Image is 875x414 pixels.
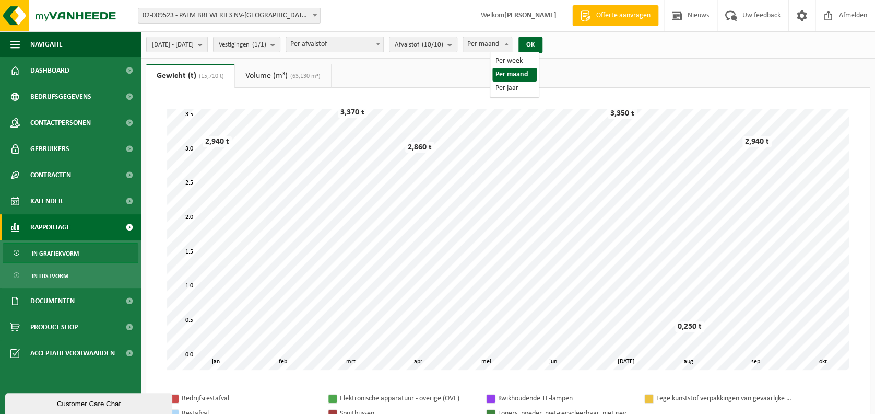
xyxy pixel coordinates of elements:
[30,136,69,162] span: Gebruikers
[338,107,367,118] div: 3,370 t
[30,314,78,340] span: Product Shop
[203,136,232,147] div: 2,940 t
[146,64,234,88] a: Gewicht (t)
[463,37,512,52] span: Per maand
[608,108,637,119] div: 3,350 t
[492,68,537,82] li: Per maand
[572,5,658,26] a: Offerte aanvragen
[594,10,653,21] span: Offerte aanvragen
[340,392,476,405] div: Elektronische apparatuur - overige (OVE)
[32,266,68,286] span: In lijstvorm
[389,37,457,52] button: Afvalstof(10/10)
[146,37,208,52] button: [DATE] - [DATE]
[30,110,91,136] span: Contactpersonen
[498,392,634,405] div: Kwikhoudende TL-lampen
[196,73,224,79] span: (15,710 t)
[30,57,69,84] span: Dashboard
[395,37,443,53] span: Afvalstof
[422,41,443,48] count: (10/10)
[3,266,138,285] a: In lijstvorm
[30,214,70,240] span: Rapportage
[30,31,63,57] span: Navigatie
[182,392,317,405] div: Bedrijfsrestafval
[235,64,331,88] a: Volume (m³)
[656,392,792,405] div: Lege kunststof verpakkingen van gevaarlijke stoffen
[492,82,537,95] li: Per jaar
[219,37,266,53] span: Vestigingen
[288,73,321,79] span: (63,130 m³)
[286,37,384,52] span: Per afvalstof
[152,37,194,53] span: [DATE] - [DATE]
[742,136,772,147] div: 2,940 t
[252,41,266,48] count: (1/1)
[30,288,75,314] span: Documenten
[675,321,704,332] div: 0,250 t
[32,244,79,263] span: In grafiekvorm
[138,8,321,24] span: 02-009523 - PALM BREWERIES NV-RODENBACH - ROESELARE
[213,37,280,52] button: Vestigingen(1/1)
[30,188,63,214] span: Kalender
[138,8,320,23] span: 02-009523 - PALM BREWERIES NV-RODENBACH - ROESELARE
[286,37,383,52] span: Per afvalstof
[30,162,71,188] span: Contracten
[30,340,115,366] span: Acceptatievoorwaarden
[518,37,542,53] button: OK
[504,11,557,19] strong: [PERSON_NAME]
[5,391,174,414] iframe: chat widget
[405,142,434,153] div: 2,860 t
[30,84,91,110] span: Bedrijfsgegevens
[492,54,537,68] li: Per week
[3,243,138,263] a: In grafiekvorm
